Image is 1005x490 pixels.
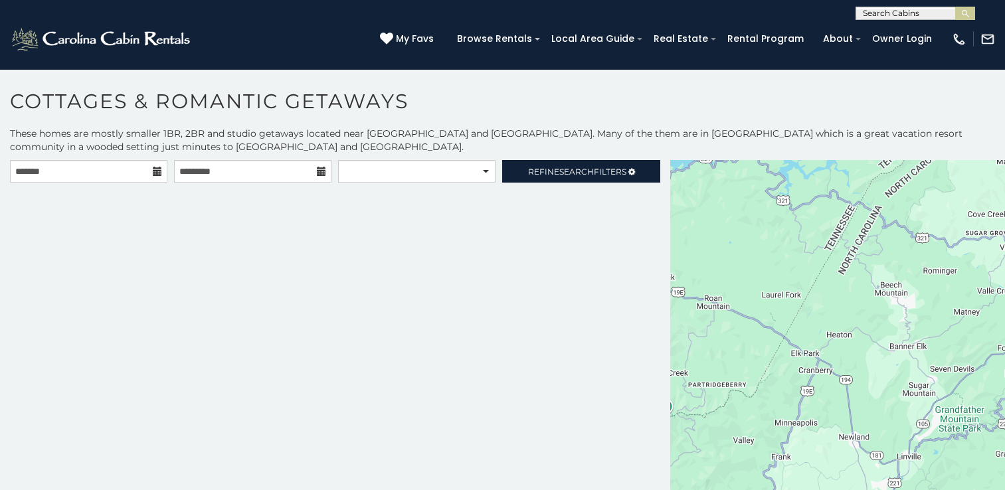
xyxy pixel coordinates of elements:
span: Search [559,167,594,177]
a: About [816,29,860,49]
img: mail-regular-white.png [980,32,995,46]
a: Real Estate [647,29,715,49]
a: Local Area Guide [545,29,641,49]
a: Rental Program [721,29,810,49]
a: Owner Login [866,29,939,49]
a: Browse Rentals [450,29,539,49]
span: My Favs [396,32,434,46]
a: My Favs [380,32,437,46]
span: Refine Filters [528,167,626,177]
img: White-1-2.png [10,26,194,52]
a: RefineSearchFilters [502,160,660,183]
img: phone-regular-white.png [952,32,966,46]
